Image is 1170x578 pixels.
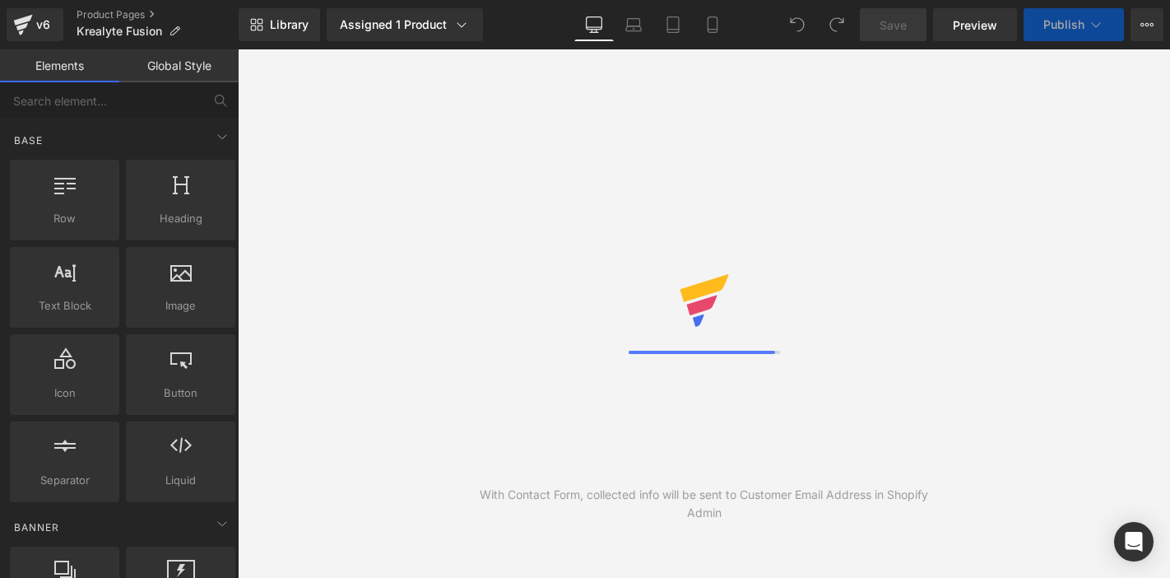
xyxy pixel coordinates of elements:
[131,472,230,489] span: Liquid
[15,297,114,315] span: Text Block
[614,8,653,41] a: Laptop
[77,8,239,21] a: Product Pages
[471,486,937,522] div: With Contact Form, collected info will be sent to Customer Email Address in Shopify Admin
[15,210,114,227] span: Row
[693,8,732,41] a: Mobile
[781,8,814,41] button: Undo
[933,8,1017,41] a: Preview
[880,16,907,34] span: Save
[7,8,63,41] a: v6
[33,14,53,35] div: v6
[270,17,309,32] span: Library
[953,16,997,34] span: Preview
[1024,8,1124,41] button: Publish
[12,520,61,535] span: Banner
[131,297,230,315] span: Image
[653,8,693,41] a: Tablet
[1131,8,1163,41] button: More
[1043,18,1084,31] span: Publish
[131,210,230,227] span: Heading
[239,8,320,41] a: New Library
[1114,522,1154,562] div: Open Intercom Messenger
[574,8,614,41] a: Desktop
[77,25,162,38] span: Krealyte Fusion
[15,472,114,489] span: Separator
[12,133,44,148] span: Base
[15,385,114,402] span: Icon
[340,16,470,33] div: Assigned 1 Product
[131,385,230,402] span: Button
[820,8,853,41] button: Redo
[119,49,239,82] a: Global Style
